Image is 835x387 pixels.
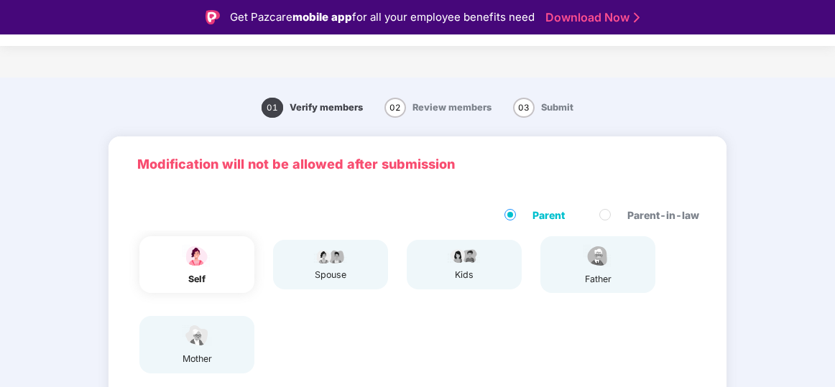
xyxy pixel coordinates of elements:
[622,208,705,223] span: Parent-in-law
[384,98,406,118] span: 02
[313,247,349,264] img: svg+xml;base64,PHN2ZyB4bWxucz0iaHR0cDovL3d3dy53My5vcmcvMjAwMC9zdmciIHdpZHRoPSI5Ny44OTciIGhlaWdodD...
[446,247,482,264] img: svg+xml;base64,PHN2ZyB4bWxucz0iaHR0cDovL3d3dy53My5vcmcvMjAwMC9zdmciIHdpZHRoPSI3OS4wMzciIGhlaWdodD...
[580,272,616,286] div: father
[545,10,635,25] a: Download Now
[137,154,698,174] p: Modification will not be allowed after submission
[292,10,352,24] strong: mobile app
[580,243,616,269] img: svg+xml;base64,PHN2ZyBpZD0iRmF0aGVyX2ljb24iIHhtbG5zPSJodHRwOi8vd3d3LnczLm9yZy8yMDAwL3N2ZyIgeG1sbn...
[179,352,215,366] div: mother
[290,102,363,113] span: Verify members
[179,272,215,286] div: self
[179,243,215,269] img: svg+xml;base64,PHN2ZyBpZD0iU3BvdXNlX2ljb24iIHhtbG5zPSJodHRwOi8vd3d3LnczLm9yZy8yMDAwL3N2ZyIgd2lkdG...
[513,98,535,118] span: 03
[262,98,283,118] span: 01
[412,102,492,113] span: Review members
[527,208,571,223] span: Parent
[634,10,640,25] img: Stroke
[179,323,215,348] img: svg+xml;base64,PHN2ZyB4bWxucz0iaHR0cDovL3d3dy53My5vcmcvMjAwMC9zdmciIHdpZHRoPSI1NCIgaGVpZ2h0PSIzOC...
[230,9,535,26] div: Get Pazcare for all your employee benefits need
[313,268,349,282] div: spouse
[206,10,220,24] img: Logo
[541,102,573,113] span: Submit
[446,268,482,282] div: kids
